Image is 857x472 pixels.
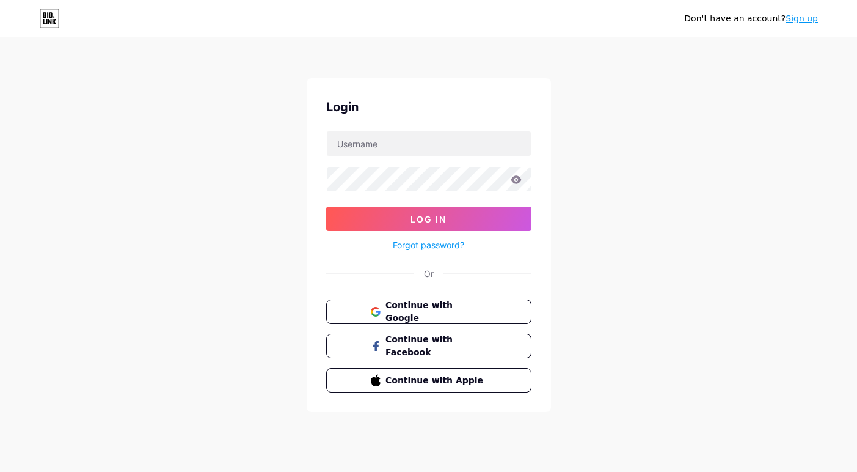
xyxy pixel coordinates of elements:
[393,238,464,251] a: Forgot password?
[326,334,531,358] button: Continue with Facebook
[326,207,531,231] button: Log In
[786,13,818,23] a: Sign up
[385,374,486,387] span: Continue with Apple
[326,98,531,116] div: Login
[326,368,531,393] button: Continue with Apple
[684,12,818,25] div: Don't have an account?
[410,214,447,224] span: Log In
[326,300,531,324] button: Continue with Google
[385,299,486,325] span: Continue with Google
[385,333,486,359] span: Continue with Facebook
[424,267,434,280] div: Or
[327,131,531,156] input: Username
